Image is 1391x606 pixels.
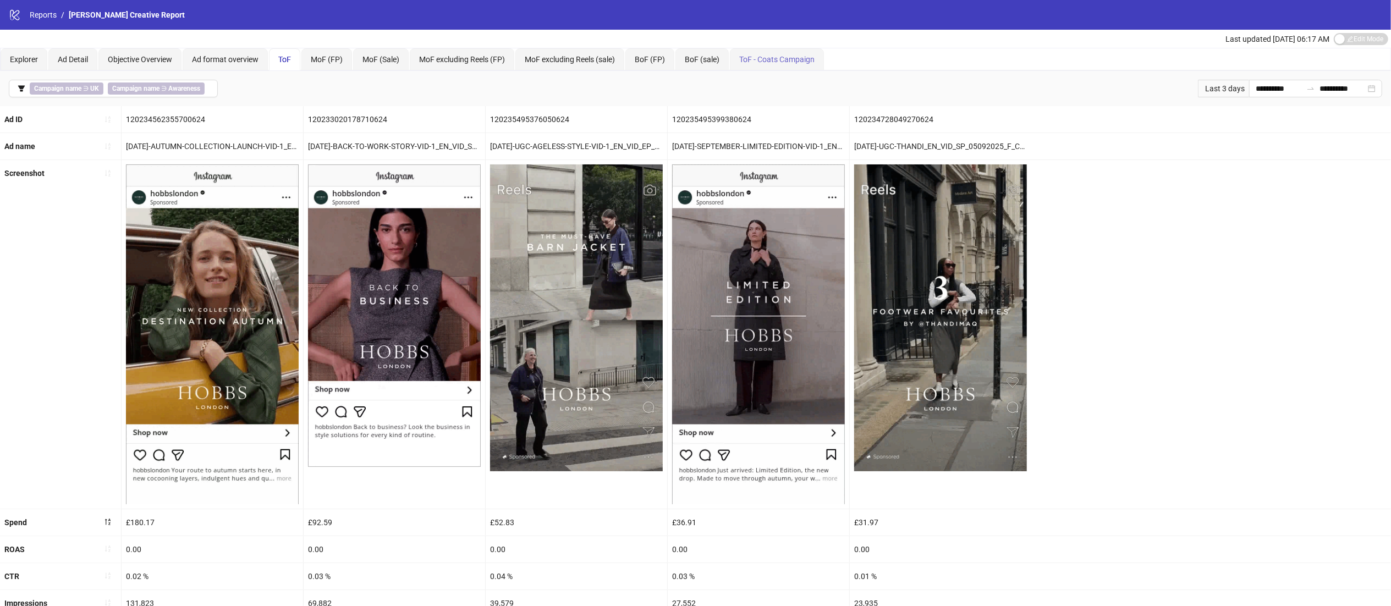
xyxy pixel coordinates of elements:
div: £180.17 [122,509,303,536]
div: 0.04 % [486,563,667,590]
div: 0.00 [122,536,303,563]
div: £92.59 [304,509,485,536]
div: [DATE]-SEPTEMBER-LIMITED-EDITION-VID-1_EN_VID_SP_17092025_F_CC_SC24_USP17_LIMITED-EDITION [668,133,849,159]
span: sort-ascending [104,115,112,123]
span: ToF [278,55,291,64]
div: 0.03 % [304,563,485,590]
img: Screenshot 120235495399380624 [672,164,845,504]
div: 120235495376050624 [486,106,667,133]
b: Spend [4,518,27,527]
div: £52.83 [486,509,667,536]
div: £36.91 [668,509,849,536]
div: 0.00 [486,536,667,563]
b: UK [90,85,99,92]
div: Last 3 days [1198,80,1249,97]
span: ∋ [30,82,103,95]
span: Ad Detail [58,55,88,64]
div: 0.00 [304,536,485,563]
div: 0.03 % [668,563,849,590]
span: MoF (FP) [311,55,343,64]
span: sort-ascending [104,169,112,177]
div: 120235495399380624 [668,106,849,133]
a: Reports [28,9,59,21]
span: [PERSON_NAME] Creative Report [69,10,185,19]
div: 0.01 % [850,563,1031,590]
span: swap-right [1306,84,1315,93]
span: sort-descending [104,518,112,526]
b: Ad ID [4,115,23,124]
div: [DATE]-UGC-AGELESS-STYLE-VID-1_EN_VID_EP_19092025_F_CC_SC13_None_UGC [486,133,667,159]
img: Screenshot 120233020178710624 [308,164,481,467]
span: Objective Overview [108,55,172,64]
button: Campaign name ∋ UKCampaign name ∋ Awareness [9,80,218,97]
div: [DATE]-BACK-TO-WORK-STORY-VID-1_EN_VID_SP_16082025_F_CC_SC1_None_ [304,133,485,159]
span: sort-ascending [104,545,112,553]
span: Last updated [DATE] 06:17 AM [1225,35,1329,43]
b: Campaign name [112,85,160,92]
div: [DATE]-UGC-THANDI_EN_VID_SP_05092025_F_CC_SC24_None_UGC [850,133,1031,159]
b: Ad name [4,142,35,151]
span: MoF (Sale) [362,55,399,64]
div: 120234728049270624 [850,106,1031,133]
b: CTR [4,572,19,581]
span: BoF (sale) [685,55,719,64]
b: Campaign name [34,85,81,92]
span: Explorer [10,55,38,64]
div: 120233020178710624 [304,106,485,133]
span: Ad format overview [192,55,259,64]
img: Screenshot 120234562355700624 [126,164,299,504]
div: £31.97 [850,509,1031,536]
span: sort-ascending [104,142,112,150]
div: 0.02 % [122,563,303,590]
span: filter [18,85,25,92]
div: [DATE]-AUTUMN-COLLECTION-LAUNCH-VID-1_EN_VID_NI_02092025_F_CC_SC24_USP10_SEASONAL [122,133,303,159]
span: ToF - Coats Campaign [739,55,815,64]
b: Awareness [168,85,200,92]
span: to [1306,84,1315,93]
b: Screenshot [4,169,45,178]
img: Screenshot 120235495376050624 [490,164,663,471]
div: 0.00 [668,536,849,563]
span: BoF (FP) [635,55,665,64]
div: 0.00 [850,536,1031,563]
b: ROAS [4,545,25,554]
span: ∋ [108,82,205,95]
span: MoF excluding Reels (FP) [419,55,505,64]
span: MoF excluding Reels (sale) [525,55,615,64]
div: 120234562355700624 [122,106,303,133]
span: sort-ascending [104,572,112,580]
li: / [61,9,64,21]
img: Screenshot 120234728049270624 [854,164,1027,471]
